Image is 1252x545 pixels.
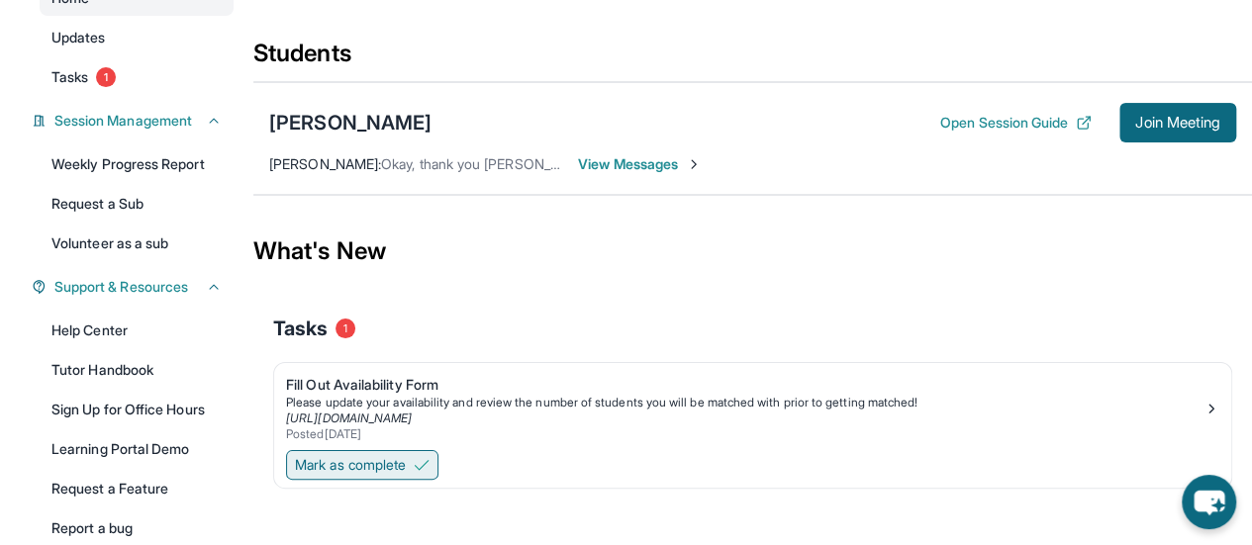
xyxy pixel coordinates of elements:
a: Help Center [40,313,234,348]
span: Tasks [273,315,328,342]
div: Posted [DATE] [286,426,1204,442]
span: [PERSON_NAME] : [269,155,381,172]
a: Volunteer as a sub [40,226,234,261]
div: Students [253,38,1252,81]
span: Support & Resources [54,277,188,297]
button: Support & Resources [47,277,222,297]
a: [URL][DOMAIN_NAME] [286,410,412,425]
button: Mark as complete [286,450,438,480]
span: Tasks [51,67,88,87]
img: Mark as complete [414,457,430,473]
div: [PERSON_NAME] [269,109,432,136]
a: Learning Portal Demo [40,431,234,467]
button: Open Session Guide [940,113,1092,133]
span: Session Management [54,111,192,131]
span: 1 [96,67,116,87]
a: Request a Feature [40,471,234,506]
div: What's New [253,208,1252,295]
a: Updates [40,20,234,55]
div: Please update your availability and review the number of students you will be matched with prior ... [286,395,1204,410]
button: Join Meeting [1119,103,1236,142]
span: 1 [336,318,355,338]
span: Updates [51,28,106,47]
a: Weekly Progress Report [40,146,234,182]
img: Chevron-Right [686,156,702,172]
span: View Messages [578,154,702,174]
a: Tutor Handbook [40,352,234,388]
a: Fill Out Availability FormPlease update your availability and review the number of students you w... [274,363,1231,446]
button: Session Management [47,111,222,131]
a: Sign Up for Office Hours [40,392,234,427]
a: Request a Sub [40,186,234,222]
span: Join Meeting [1135,117,1220,129]
a: Tasks1 [40,59,234,95]
button: chat-button [1182,475,1236,529]
div: Fill Out Availability Form [286,375,1204,395]
span: Mark as complete [295,455,406,475]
